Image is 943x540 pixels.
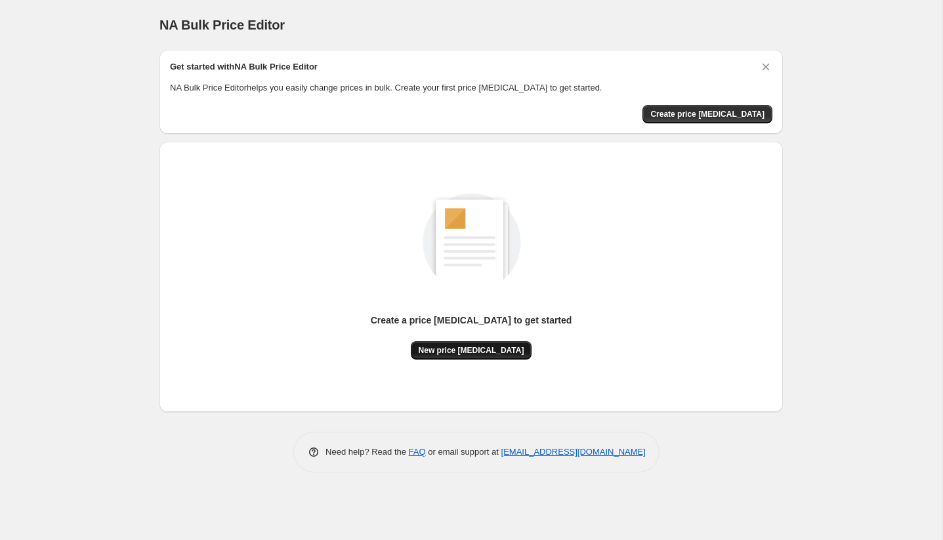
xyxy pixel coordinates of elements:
span: or email support at [426,447,501,457]
span: NA Bulk Price Editor [159,18,285,32]
a: [EMAIL_ADDRESS][DOMAIN_NAME] [501,447,646,457]
span: New price [MEDICAL_DATA] [419,345,524,356]
button: Dismiss card [759,60,772,73]
p: NA Bulk Price Editor helps you easily change prices in bulk. Create your first price [MEDICAL_DAT... [170,81,772,94]
span: Create price [MEDICAL_DATA] [650,109,765,119]
p: Create a price [MEDICAL_DATA] to get started [371,314,572,327]
a: FAQ [409,447,426,457]
h2: Get started with NA Bulk Price Editor [170,60,318,73]
span: Need help? Read the [325,447,409,457]
button: New price [MEDICAL_DATA] [411,341,532,360]
button: Create price change job [642,105,772,123]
